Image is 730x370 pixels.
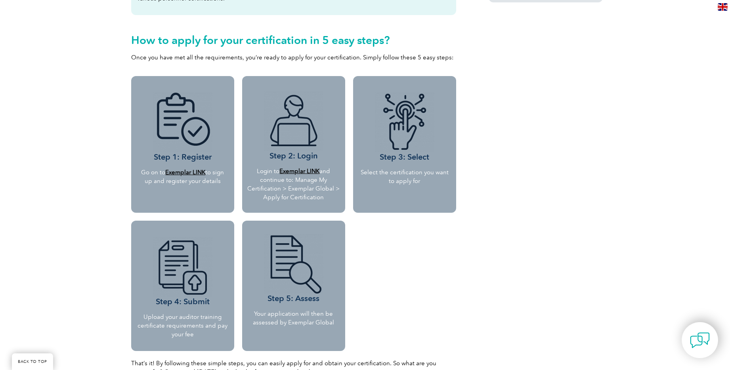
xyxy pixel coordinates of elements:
p: Once you have met all the requirements, you’re ready to apply for your certification. Simply foll... [131,53,456,62]
h2: How to apply for your certification in 5 easy steps? [131,34,456,46]
img: contact-chat.png [690,330,710,350]
img: en [718,3,728,11]
h3: Step 4: Submit [137,237,228,307]
h3: Step 5: Assess [245,234,342,303]
h3: Step 3: Select [359,93,450,162]
a: BACK TO TOP [12,353,53,370]
p: Your application will then be assessed by Exemplar Global [245,309,342,327]
h3: Step 1: Register [137,93,228,162]
p: Select the certification you want to apply for [359,168,450,185]
a: Exemplar LINK [165,169,205,176]
p: Login to and continue to: Manage My Certification > Exemplar Global > Apply for Certification [247,167,340,202]
p: Go on to to sign up and register your details [137,168,228,185]
a: Exemplar LINK [279,168,319,175]
h3: Step 2: Login [247,92,340,161]
p: Upload your auditor training certificate requirements and pay your fee [137,313,228,339]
